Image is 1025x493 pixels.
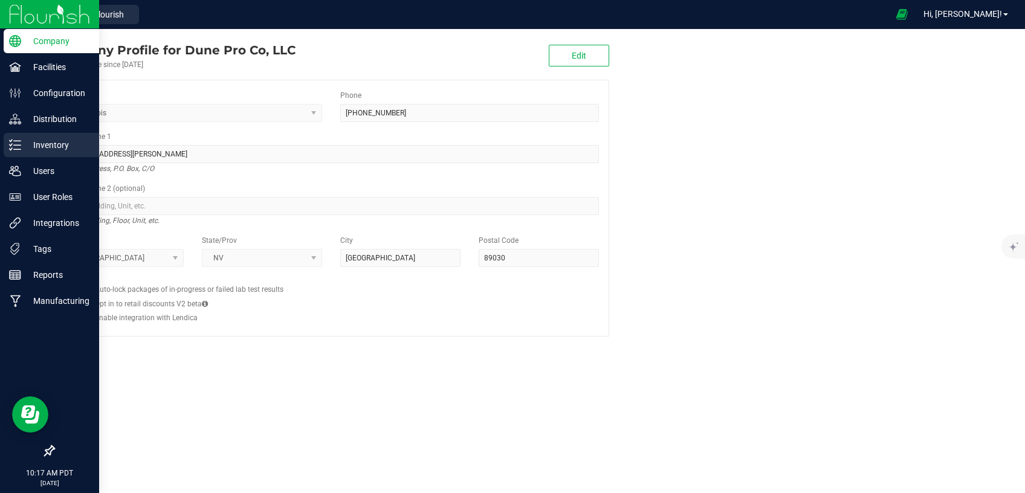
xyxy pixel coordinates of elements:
label: Opt in to retail discounts V2 beta [95,298,208,309]
p: Manufacturing [21,294,94,308]
p: Facilities [21,60,94,74]
iframe: Resource center [12,396,48,433]
inline-svg: Integrations [9,217,21,229]
label: Postal Code [479,235,519,246]
inline-svg: Users [9,165,21,177]
p: Tags [21,242,94,256]
input: City [340,249,461,267]
inline-svg: Company [9,35,21,47]
span: Open Ecommerce Menu [888,2,916,26]
inline-svg: Distribution [9,113,21,125]
p: Configuration [21,86,94,100]
input: Postal Code [479,249,599,267]
i: Suite, Building, Floor, Unit, etc. [63,213,160,228]
p: Integrations [21,216,94,230]
inline-svg: Facilities [9,61,21,73]
label: Address Line 2 (optional) [63,183,145,194]
inline-svg: User Roles [9,191,21,203]
i: Street address, P.O. Box, C/O [63,161,154,176]
label: City [340,235,353,246]
inline-svg: Reports [9,269,21,281]
p: Reports [21,268,94,282]
inline-svg: Manufacturing [9,295,21,307]
label: Phone [340,90,361,101]
inline-svg: Tags [9,243,21,255]
button: Edit [549,45,609,66]
span: Hi, [PERSON_NAME]! [923,9,1002,19]
p: Users [21,164,94,178]
p: 10:17 AM PDT [5,468,94,478]
label: Enable integration with Lendica [95,312,198,323]
label: Auto-lock packages of in-progress or failed lab test results [95,284,283,295]
div: Account active since [DATE] [53,59,296,70]
input: Address [63,145,599,163]
h2: Configs [63,276,599,284]
p: Inventory [21,138,94,152]
p: User Roles [21,190,94,204]
inline-svg: Configuration [9,87,21,99]
input: Suite, Building, Unit, etc. [63,197,599,215]
p: Company [21,34,94,48]
inline-svg: Inventory [9,139,21,151]
p: Distribution [21,112,94,126]
input: (123) 456-7890 [340,104,599,122]
label: State/Prov [202,235,237,246]
div: Dune Pro Co, LLC [53,41,296,59]
p: [DATE] [5,478,94,488]
span: Edit [572,51,586,60]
